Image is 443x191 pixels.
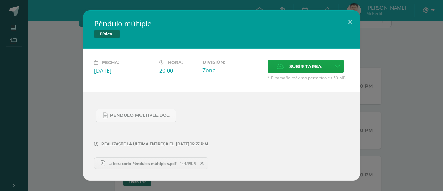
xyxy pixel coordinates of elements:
span: Física I [94,30,120,38]
a: Laboratorio Péndulos múltiples.pdf 144.35KB [94,157,208,169]
div: Zona [202,67,262,74]
span: [DATE] 16:27 p.m. [174,144,209,144]
div: 20:00 [159,67,197,75]
span: Hora: [168,60,183,65]
span: Fecha: [102,60,119,65]
div: [DATE] [94,67,154,75]
span: Laboratorio Péndulos múltiples.pdf [105,161,180,166]
span: * El tamaño máximo permitido es 50 MB [268,75,349,81]
span: Remover entrega [196,159,208,167]
h2: Péndulo múltiple [94,19,349,28]
span: Subir tarea [289,60,322,73]
button: Close (Esc) [340,10,360,34]
span: 144.35KB [180,161,196,166]
span: Pendulo multiple.docx [110,113,172,118]
a: Pendulo multiple.docx [96,109,176,122]
label: División: [202,60,262,65]
span: Realizaste la última entrega el [101,141,174,146]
